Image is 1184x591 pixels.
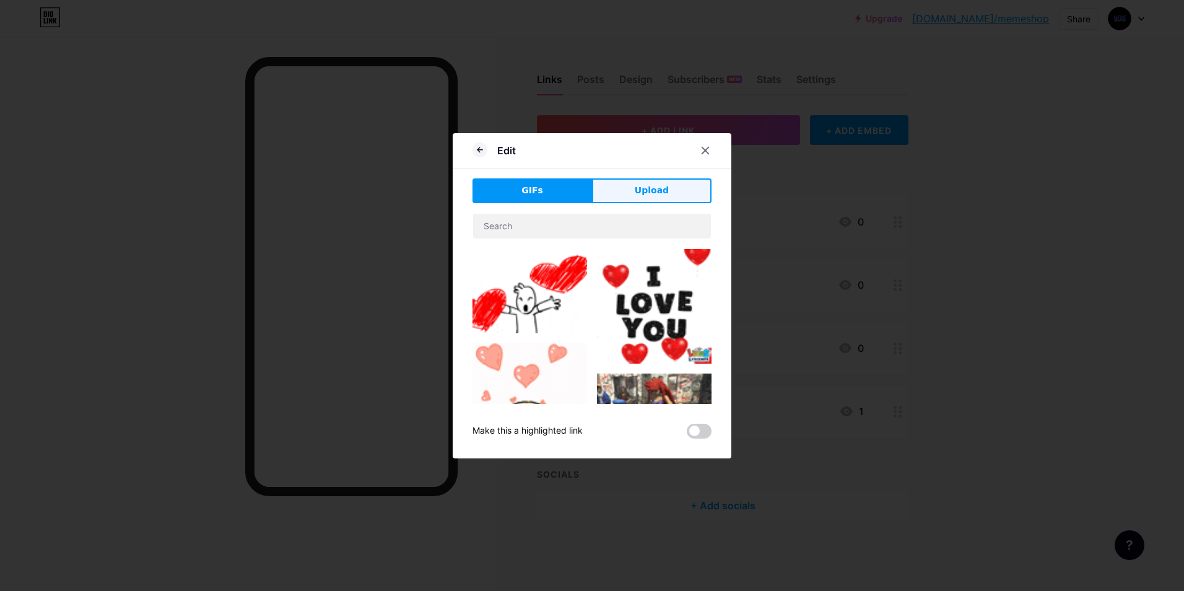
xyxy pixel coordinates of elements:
[521,184,543,197] span: GIFs
[635,184,669,197] span: Upload
[472,249,587,334] img: Gihpy
[597,249,712,364] img: Gihpy
[497,143,516,158] div: Edit
[592,178,712,203] button: Upload
[597,374,712,468] img: Gihpy
[472,178,592,203] button: GIFs
[472,343,587,458] img: Gihpy
[472,424,583,439] div: Make this a highlighted link
[473,214,711,239] input: Search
